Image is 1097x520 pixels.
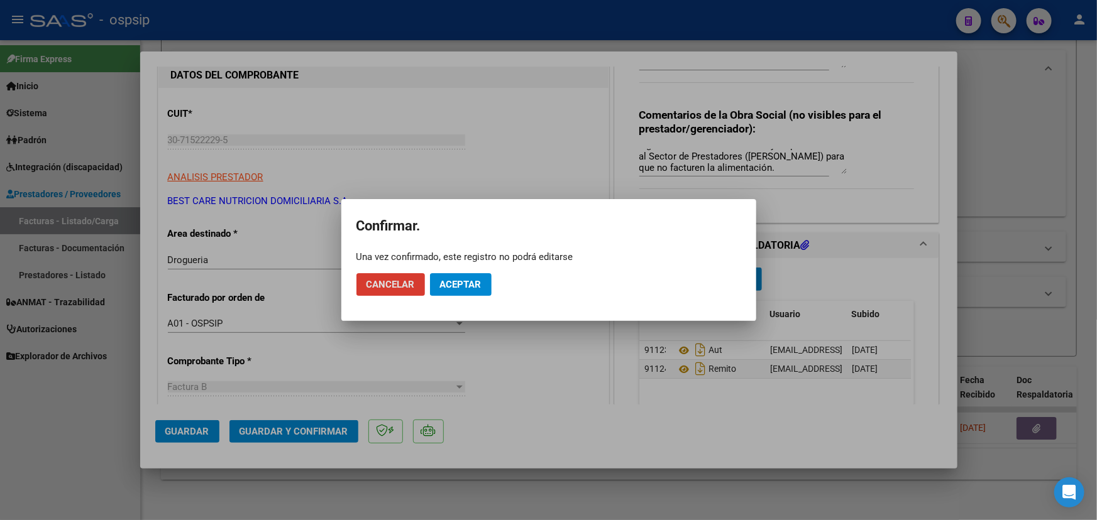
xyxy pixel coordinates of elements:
div: Una vez confirmado, este registro no podrá editarse [356,251,741,263]
button: Cancelar [356,273,425,296]
div: Open Intercom Messenger [1054,477,1084,507]
button: Aceptar [430,273,492,296]
span: Cancelar [367,279,415,290]
h2: Confirmar. [356,214,741,238]
span: Aceptar [440,279,482,290]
